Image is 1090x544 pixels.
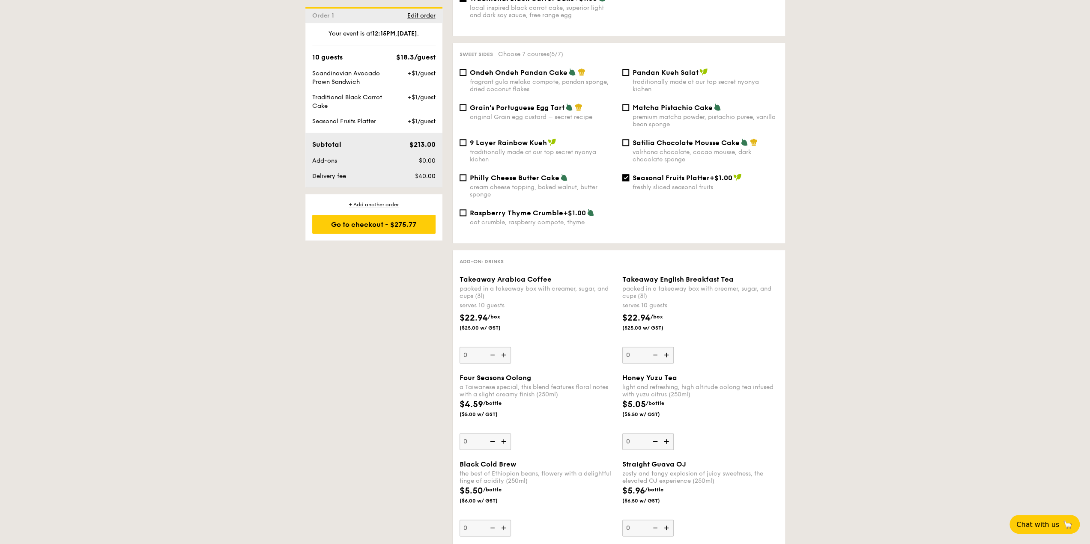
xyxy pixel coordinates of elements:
img: icon-chef-hat.a58ddaea.svg [578,68,585,76]
div: valrhona chocolate, cacao mousse, dark chocolate sponge [633,149,778,163]
img: icon-vegan.f8ff3823.svg [733,173,742,181]
span: Matcha Pistachio Cake [633,104,713,112]
span: 🦙 [1063,520,1073,529]
div: zesty and tangy explosion of juicy sweetness, the elevated OJ experience (250ml) [622,470,778,485]
span: +$1.00 [710,174,732,182]
span: Subtotal [312,140,341,149]
img: icon-reduce.1d2dbef1.svg [648,347,661,363]
div: light and refreshing, high altitude oolong tea infused with yuzu citrus (250ml) [622,383,778,398]
span: Raspberry Thyme Crumble [470,209,563,217]
img: icon-reduce.1d2dbef1.svg [485,520,498,536]
input: Seasonal Fruits Platter+$1.00freshly sliced seasonal fruits [622,174,629,181]
span: $213.00 [409,140,435,149]
span: (5/7) [549,51,563,58]
span: Add-ons [312,157,337,164]
span: Scandinavian Avocado Prawn Sandwich [312,70,380,86]
span: $5.50 [460,486,483,496]
div: Go to checkout - $275.77 [312,215,436,234]
span: Straight Guava OJ [622,460,686,468]
img: icon-chef-hat.a58ddaea.svg [575,103,582,111]
span: Ondeh Ondeh Pandan Cake [470,68,567,77]
img: icon-vegan.f8ff3823.svg [548,138,556,146]
div: $18.3/guest [396,52,436,62]
img: icon-vegetarian.fe4039eb.svg [587,208,594,216]
div: premium matcha powder, pistachio puree, vanilla bean sponge [633,113,778,128]
img: icon-add.58712e84.svg [498,520,511,536]
span: Delivery fee [312,172,346,180]
img: icon-add.58712e84.svg [498,347,511,363]
div: packed in a takeaway box with creamer, sugar, and cups (3l) [622,285,778,300]
span: Chat with us [1016,520,1059,529]
span: /box [488,314,500,320]
span: /bottle [645,487,663,493]
img: icon-reduce.1d2dbef1.svg [648,520,661,536]
span: ($25.00 w/ GST) [460,324,518,331]
span: $22.94 [622,313,651,323]
input: Matcha Pistachio Cakepremium matcha powder, pistachio puree, vanilla bean sponge [622,104,629,111]
span: ($5.00 w/ GST) [460,411,518,418]
input: Pandan Kueh Salattraditionally made at our top secret nyonya kichen [622,69,629,76]
span: +$1/guest [407,70,435,77]
span: Pandan Kueh Salat [633,68,699,77]
img: icon-vegetarian.fe4039eb.svg [560,173,568,181]
span: /bottle [646,400,664,406]
div: serves 10 guests [622,301,778,310]
input: Philly Cheese Butter Cakecream cheese topping, baked walnut, butter sponge [460,174,466,181]
div: freshly sliced seasonal fruits [633,184,778,191]
input: Satilia Chocolate Mousse Cakevalrhona chocolate, cacao mousse, dark chocolate sponge [622,139,629,146]
span: +$1.00 [563,209,586,217]
span: $4.59 [460,399,483,410]
input: Takeaway English Breakfast Teapacked in a takeaway box with creamer, sugar, and cups (3l)serves 1... [622,347,674,363]
img: icon-add.58712e84.svg [661,347,674,363]
img: icon-reduce.1d2dbef1.svg [648,433,661,449]
img: icon-reduce.1d2dbef1.svg [485,433,498,449]
span: Add-on: Drinks [460,259,504,265]
input: Grain's Portuguese Egg Tartoriginal Grain egg custard – secret recipe [460,104,466,111]
span: $22.94 [460,313,488,323]
span: Order 1 [312,12,337,19]
img: icon-vegetarian.fe4039eb.svg [714,103,721,111]
img: icon-vegetarian.fe4039eb.svg [568,68,576,76]
input: Takeaway Arabica Coffeepacked in a takeaway box with creamer, sugar, and cups (3l)serves 10 guest... [460,347,511,363]
span: Black Cold Brew [460,460,516,468]
input: Black Cold Brewthe best of Ethiopian beans, flowery with a delightful tinge of acidity (250ml)$5.... [460,520,511,536]
span: $40.00 [415,172,435,180]
span: Seasonal Fruits Platter [312,118,376,125]
span: $0.00 [418,157,435,164]
img: icon-vegan.f8ff3823.svg [699,68,708,76]
input: Ondeh Ondeh Pandan Cakefragrant gula melaka compote, pandan sponge, dried coconut flakes [460,69,466,76]
div: fragrant gula melaka compote, pandan sponge, dried coconut flakes [470,78,615,93]
span: $5.96 [622,486,645,496]
span: ($6.00 w/ GST) [460,497,518,504]
img: icon-reduce.1d2dbef1.svg [485,347,498,363]
input: Four Seasons Oolonga Taiwanese special, this blend features floral notes with a slight creamy fin... [460,433,511,450]
span: Takeaway Arabica Coffee [460,275,552,283]
div: Your event is at , . [312,30,436,45]
div: cream cheese topping, baked walnut, butter sponge [470,184,615,198]
span: /bottle [483,487,502,493]
span: Four Seasons Oolong [460,374,531,382]
img: icon-vegetarian.fe4039eb.svg [565,103,573,111]
span: ($6.50 w/ GST) [622,497,681,504]
strong: 12:15PM [372,30,395,37]
div: the best of Ethiopian beans, flowery with a delightful tinge of acidity (250ml) [460,470,615,485]
span: +$1/guest [407,94,435,101]
span: Takeaway English Breakfast Tea [622,275,734,283]
img: icon-add.58712e84.svg [498,433,511,449]
div: serves 10 guests [460,301,615,310]
span: Satilia Chocolate Mousse Cake [633,139,740,147]
span: Grain's Portuguese Egg Tart [470,104,564,112]
span: ($5.50 w/ GST) [622,411,681,418]
div: + Add another order [312,201,436,208]
div: oat crumble, raspberry compote, thyme [470,219,615,226]
img: icon-chef-hat.a58ddaea.svg [750,138,758,146]
span: Choose 7 courses [498,51,563,58]
button: Chat with us🦙 [1009,515,1080,534]
div: original Grain egg custard – secret recipe [470,113,615,121]
span: /bottle [483,400,502,406]
img: icon-add.58712e84.svg [661,433,674,449]
div: local inspired black carrot cake, superior light and dark soy sauce, free range egg [470,4,615,19]
span: Philly Cheese Butter Cake [470,174,559,182]
span: +$1/guest [407,118,435,125]
div: traditionally made at our top secret nyonya kichen [470,149,615,163]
